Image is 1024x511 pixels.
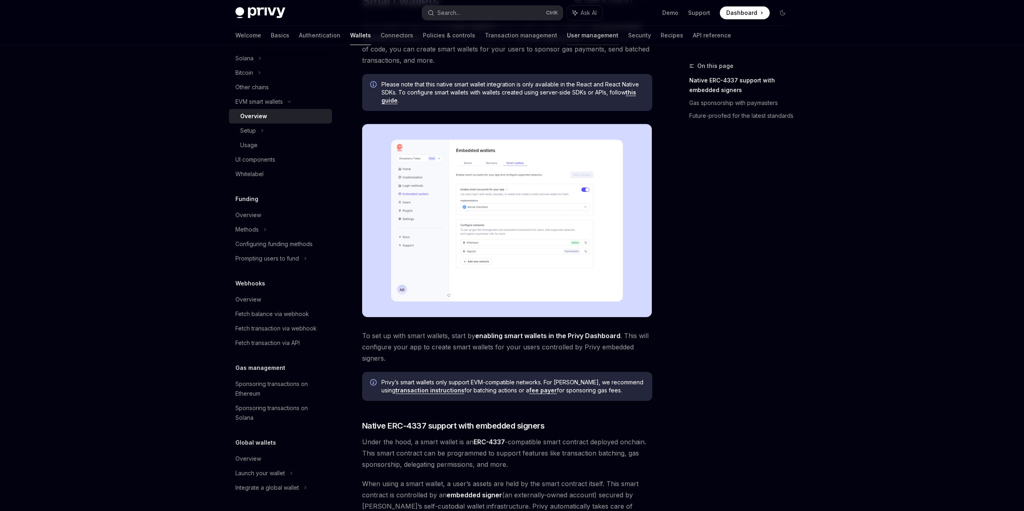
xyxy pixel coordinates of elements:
a: ERC-4337 [474,438,505,446]
a: fee payer [529,387,557,394]
a: UI components [229,152,332,167]
a: transaction instructions [396,387,464,394]
div: Setup [240,126,256,135]
a: Usage [229,138,332,152]
button: Toggle dark mode [776,6,789,19]
div: Fetch transaction via webhook [235,324,317,333]
h5: Global wallets [235,438,276,447]
span: To set up with smart wallets, start by . This will configure your app to create smart wallets for... [362,330,652,364]
div: Methods [235,225,259,234]
a: Overview [229,292,332,307]
div: Fetch balance via webhook [235,309,309,319]
div: Bitcoin [235,68,253,78]
button: Search...CtrlK [422,6,563,20]
div: Overview [235,210,261,220]
a: Overview [229,208,332,222]
div: Sponsoring transactions on Ethereum [235,379,327,398]
a: Welcome [235,26,261,45]
a: Fetch transaction via webhook [229,321,332,336]
a: Sponsoring transactions on Ethereum [229,377,332,401]
a: Security [628,26,651,45]
a: Configuring funding methods [229,237,332,251]
span: Dashboard [726,9,757,17]
span: Privy’s smart wallets only support EVM-compatible networks. For [PERSON_NAME], we recommend using... [381,378,644,394]
a: Basics [271,26,289,45]
a: Transaction management [485,26,557,45]
a: Future-proofed for the latest standards [689,109,795,122]
h5: Gas management [235,363,285,373]
a: Policies & controls [423,26,475,45]
a: Fetch balance via webhook [229,307,332,321]
a: Dashboard [720,6,770,19]
div: Fetch transaction via API [235,338,300,348]
h5: Webhooks [235,279,265,288]
span: Native ERC-4337 support with embedded signers [362,420,545,431]
a: Support [688,9,710,17]
div: Overview [235,295,261,304]
div: Prompting users to fund [235,254,299,263]
a: Connectors [381,26,413,45]
div: Other chains [235,82,269,92]
a: API reference [693,26,731,45]
div: Configuring funding methods [235,239,313,249]
a: Recipes [661,26,683,45]
span: Ask AI [581,9,597,17]
a: Whitelabel [229,167,332,181]
svg: Info [370,379,378,387]
div: Usage [240,140,258,150]
span: On this page [697,61,733,71]
div: Overview [235,454,261,464]
div: Search... [437,8,460,18]
span: Ctrl K [546,10,558,16]
span: Please note that this native smart wallet integration is only available in the React and React Na... [381,80,644,105]
svg: Info [370,81,378,89]
div: Launch your wallet [235,468,285,478]
span: Under the hood, a smart wallet is an -compatible smart contract deployed onchain. This smart cont... [362,436,652,470]
a: Wallets [350,26,371,45]
button: Ask AI [567,6,602,20]
strong: embedded signer [447,491,502,499]
div: UI components [235,155,275,164]
a: Other chains [229,80,332,94]
img: dark logo [235,7,285,18]
div: Solana [235,53,253,63]
a: Authentication [299,26,340,45]
a: enabling smart wallets in the Privy Dashboard [475,332,620,340]
a: Native ERC-4337 support with embedded signers [689,74,795,96]
h5: Funding [235,194,258,204]
a: Gas sponsorship with paymasters [689,96,795,109]
a: Overview [229,109,332,123]
div: EVM smart wallets [235,97,283,107]
img: Sample enable smart wallets [362,124,652,317]
div: Integrate a global wallet [235,483,299,493]
a: Overview [229,451,332,466]
div: Overview [240,111,267,121]
a: Demo [662,9,678,17]
a: User management [567,26,618,45]
div: Whitelabel [235,169,264,179]
a: Sponsoring transactions on Solana [229,401,332,425]
a: Fetch transaction via API [229,336,332,350]
div: Sponsoring transactions on Solana [235,403,327,423]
